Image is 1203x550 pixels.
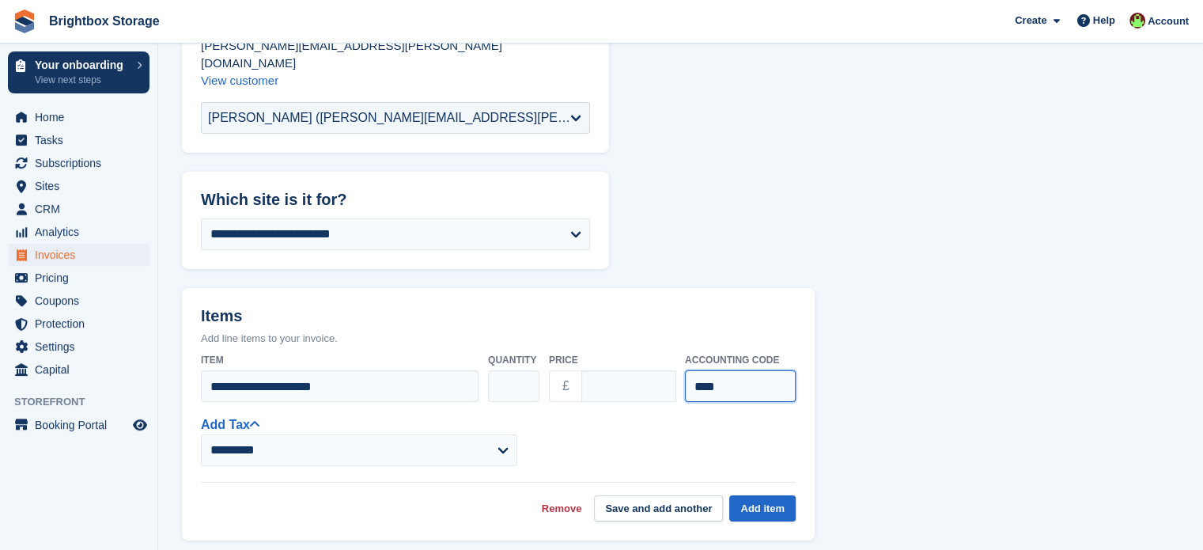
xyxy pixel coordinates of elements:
span: Create [1015,13,1046,28]
span: Capital [35,358,130,381]
button: Add item [729,495,796,522]
img: stora-icon-8386f47178a22dfd0bd8f6a31ec36ba5ce8667c1dd55bd0f319d3a0aa187defe.svg [13,9,36,33]
a: menu [8,244,149,266]
label: Item [201,353,479,367]
a: View customer [201,74,278,87]
button: Save and add another [594,495,723,522]
a: Remove [542,501,582,517]
span: Settings [35,336,130,358]
a: Preview store [131,415,149,434]
a: menu [8,221,149,243]
p: Your onboarding [35,59,129,70]
label: Price [549,353,675,367]
a: Your onboarding View next steps [8,51,149,93]
h2: Items [201,307,796,328]
a: menu [8,336,149,358]
span: Pricing [35,267,130,289]
span: Storefront [14,394,157,410]
a: Add Tax [201,418,259,431]
span: Account [1148,13,1189,29]
span: Coupons [35,290,130,312]
a: menu [8,198,149,220]
a: menu [8,313,149,335]
a: menu [8,414,149,436]
a: menu [8,358,149,381]
span: Sites [35,175,130,197]
a: Brightbox Storage [43,8,166,34]
p: [PERSON_NAME][EMAIL_ADDRESS][PERSON_NAME][DOMAIN_NAME] [201,37,590,72]
span: Home [35,106,130,128]
label: Quantity [488,353,539,367]
span: Tasks [35,129,130,151]
img: Marlena [1129,13,1145,28]
div: [PERSON_NAME] ([PERSON_NAME][EMAIL_ADDRESS][PERSON_NAME][DOMAIN_NAME]) [208,108,570,127]
span: Help [1093,13,1115,28]
p: View next steps [35,73,129,87]
a: menu [8,175,149,197]
a: menu [8,152,149,174]
a: menu [8,129,149,151]
label: Accounting code [685,353,796,367]
span: Analytics [35,221,130,243]
p: Add line items to your invoice. [201,331,796,347]
a: menu [8,290,149,312]
a: menu [8,267,149,289]
h2: Which site is it for? [201,191,590,209]
span: CRM [35,198,130,220]
span: Subscriptions [35,152,130,174]
span: Protection [35,313,130,335]
span: Invoices [35,244,130,266]
span: Booking Portal [35,414,130,436]
a: menu [8,106,149,128]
